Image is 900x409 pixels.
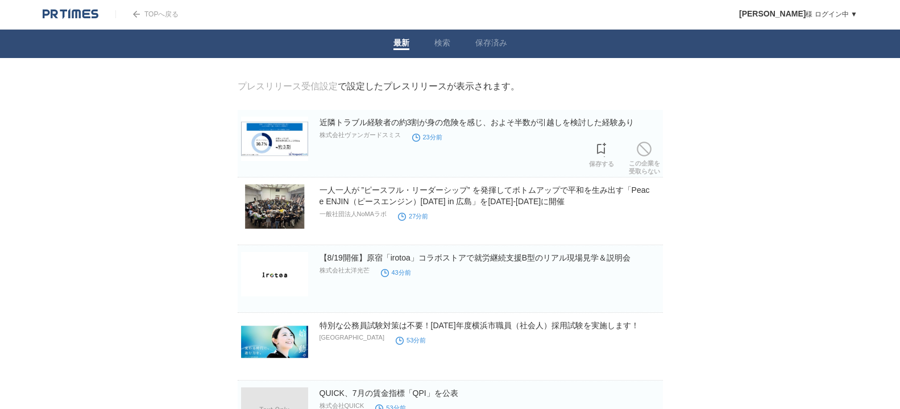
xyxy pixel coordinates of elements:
a: 特別な公務員試験対策は不要！[DATE]年度横浜市職員（社会人）採用試験を実施します！ [320,321,639,330]
a: 最新 [393,38,409,50]
time: 53分前 [396,337,426,344]
time: 23分前 [412,134,442,141]
span: [PERSON_NAME] [739,9,806,18]
div: で設定したプレスリリースが表示されます。 [238,81,520,93]
img: arrow.png [133,11,140,18]
p: 株式会社ヴァンガードスミス [320,131,401,139]
a: この企業を受取らない [629,139,660,175]
p: [GEOGRAPHIC_DATA] [320,334,385,341]
img: 一人一人が ”ピースフル・リーダーシップ” を発揮してボトムアップで平和を生み出す「Peace ENJIN（ピースエンジン）2025 in 広島」を10月18日-19日に開催 [241,184,308,229]
a: 保存済み [475,38,507,50]
a: 【8/19開催】原宿「irotoa」コラボストアで就労継続支援B型のリアル現場見学＆説明会 [320,253,631,262]
a: QUICK、7月の賃金指標「QPI」を公表 [320,389,458,398]
a: 検索 [434,38,450,50]
a: [PERSON_NAME]様 ログイン中 ▼ [739,10,857,18]
img: 特別な公務員試験対策は不要！令和７年度横浜市職員（社会人）採用試験を実施します！ [241,320,308,364]
time: 27分前 [398,213,428,220]
img: 【8/19開催】原宿「irotoa」コラボストアで就労継続支援B型のリアル現場見学＆説明会 [241,252,308,296]
a: 一人一人が ”ピースフル・リーダーシップ” を発揮してボトムアップで平和を生み出す「Peace ENJIN（ピースエンジン）[DATE] in 広島」を[DATE]-[DATE]に開催 [320,185,650,206]
time: 43分前 [381,269,411,276]
img: 近隣トラブル経験者の約3割が身の危険を感じ、およそ半数が引越しを検討した経験あり [241,117,308,161]
a: プレスリリース受信設定 [238,81,338,91]
p: 一般社団法人NoMAラボ [320,210,387,218]
img: logo.png [43,9,98,20]
a: 近隣トラブル経験者の約3割が身の危険を感じ、およそ半数が引越しを検討した経験あり [320,118,634,127]
a: TOPへ戻る [115,10,179,18]
p: 株式会社太洋光芒 [320,266,370,275]
a: 保存する [589,139,614,168]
